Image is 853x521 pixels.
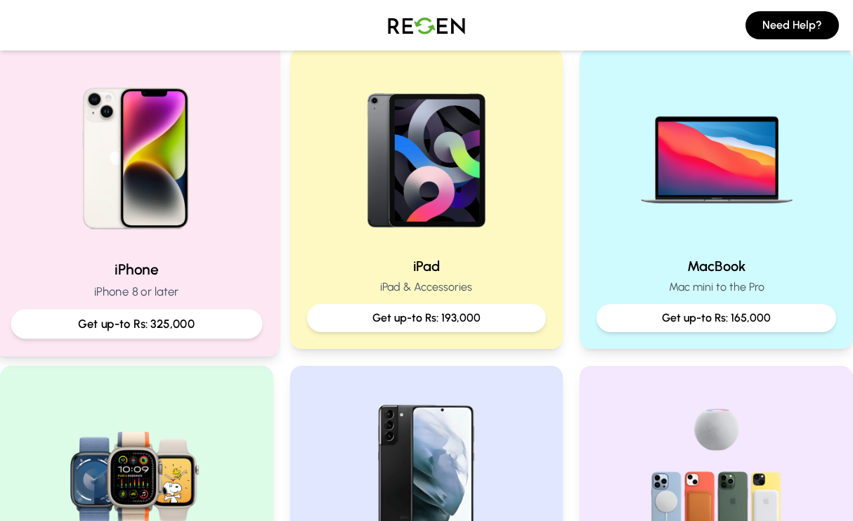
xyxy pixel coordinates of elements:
[11,259,262,279] h2: iPhone
[42,59,231,248] img: iPhone
[318,310,535,327] p: Get up-to Rs: 193,000
[307,279,547,296] p: iPad & Accessories
[307,256,547,276] h2: iPad
[377,6,476,45] img: Logo
[597,256,836,276] h2: MacBook
[627,65,807,245] img: MacBook
[745,11,839,39] button: Need Help?
[337,65,516,245] img: iPad
[11,283,262,301] p: iPhone 8 or later
[22,315,250,333] p: Get up-to Rs: 325,000
[597,279,836,296] p: Mac mini to the Pro
[608,310,825,327] p: Get up-to Rs: 165,000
